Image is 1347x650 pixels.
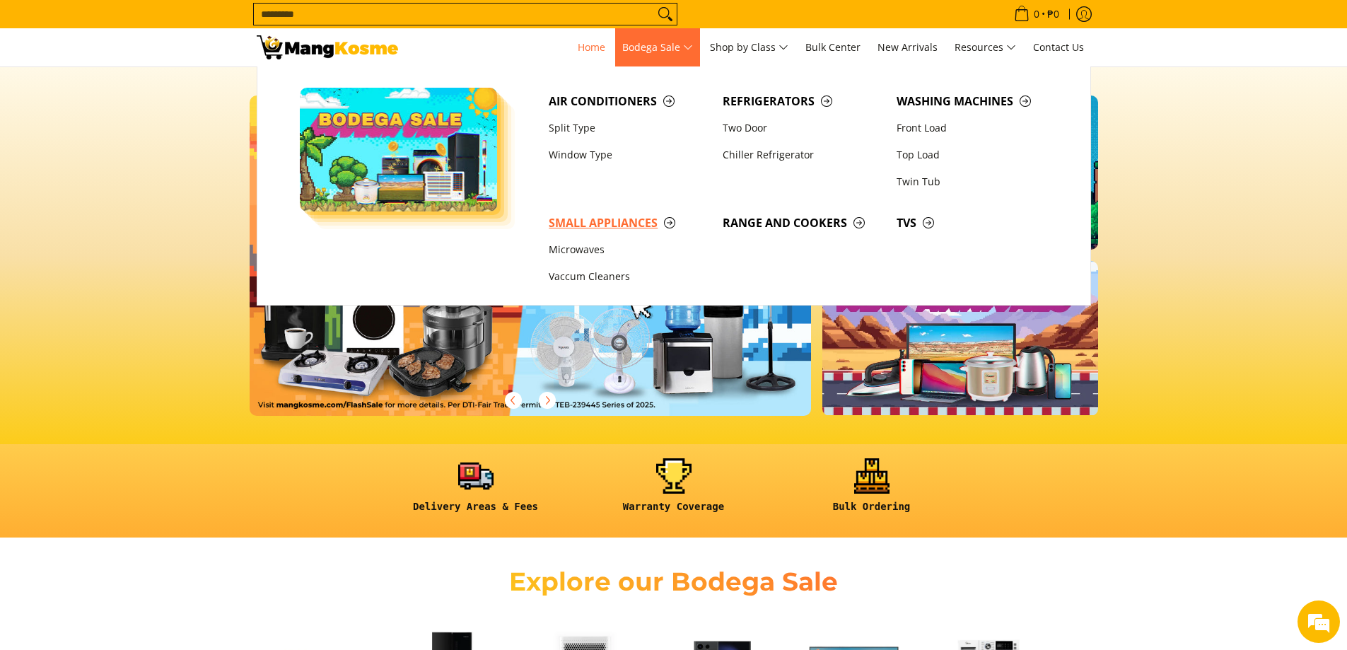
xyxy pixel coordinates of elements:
[498,385,529,416] button: Previous
[257,35,398,59] img: Mang Kosme: Your Home Appliances Warehouse Sale Partner!
[1032,9,1042,19] span: 0
[542,209,716,236] a: Small Appliances
[412,28,1091,66] nav: Main Menu
[1026,28,1091,66] a: Contact Us
[897,214,1056,232] span: TVs
[890,115,1063,141] a: Front Load
[654,4,677,25] button: Search
[542,264,716,291] a: Vaccum Cleaners
[870,28,945,66] a: New Arrivals
[780,458,964,524] a: <h6><strong>Bulk Ordering</strong></h6>
[250,95,857,439] a: More
[716,88,890,115] a: Refrigerators
[582,458,766,524] a: <h6><strong>Warranty Coverage</strong></h6>
[955,39,1016,57] span: Resources
[716,209,890,236] a: Range and Cookers
[542,88,716,115] a: Air Conditioners
[622,39,693,57] span: Bodega Sale
[877,40,938,54] span: New Arrivals
[897,93,1056,110] span: Washing Machines
[716,141,890,168] a: Chiller Refrigerator
[723,214,882,232] span: Range and Cookers
[469,566,879,598] h2: Explore our Bodega Sale
[890,141,1063,168] a: Top Load
[549,214,709,232] span: Small Appliances
[542,115,716,141] a: Split Type
[723,93,882,110] span: Refrigerators
[532,385,563,416] button: Next
[542,237,716,264] a: Microwaves
[1045,9,1061,19] span: ₱0
[549,93,709,110] span: Air Conditioners
[578,40,605,54] span: Home
[890,88,1063,115] a: Washing Machines
[1033,40,1084,54] span: Contact Us
[710,39,788,57] span: Shop by Class
[805,40,861,54] span: Bulk Center
[300,88,498,211] img: Bodega Sale
[615,28,700,66] a: Bodega Sale
[571,28,612,66] a: Home
[890,168,1063,195] a: Twin Tub
[1010,6,1063,22] span: •
[798,28,868,66] a: Bulk Center
[703,28,795,66] a: Shop by Class
[947,28,1023,66] a: Resources
[542,141,716,168] a: Window Type
[384,458,568,524] a: <h6><strong>Delivery Areas & Fees</strong></h6>
[890,209,1063,236] a: TVs
[716,115,890,141] a: Two Door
